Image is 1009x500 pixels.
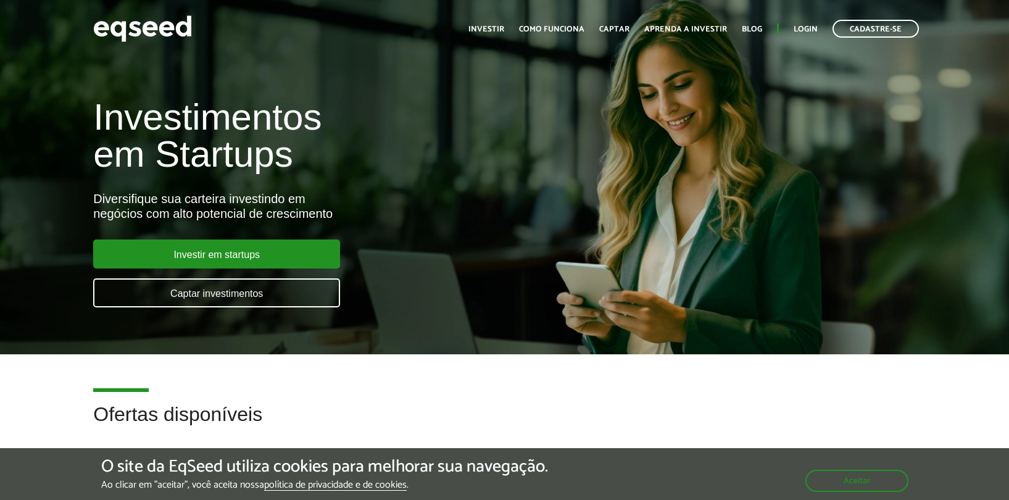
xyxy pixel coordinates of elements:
a: Captar [599,25,629,33]
h5: O site da EqSeed utiliza cookies para melhorar sua navegação. [101,457,548,477]
img: EqSeed [93,12,192,45]
a: Login [794,25,818,33]
a: política de privacidade e de cookies [264,480,407,491]
a: Blog [742,25,762,33]
a: Como funciona [519,25,584,33]
h2: Ofertas disponíveis [93,404,916,444]
a: Cadastre-se [833,20,919,38]
a: Captar investimentos [93,278,340,307]
a: Investir em startups [93,240,340,269]
a: Investir [468,25,504,33]
button: Aceitar [805,470,908,492]
p: Ao clicar em "aceitar", você aceita nossa . [101,479,548,491]
div: Diversifique sua carteira investindo em negócios com alto potencial de crescimento [93,191,579,221]
h1: Investimentos em Startups [93,99,579,173]
a: Aprenda a investir [644,25,727,33]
